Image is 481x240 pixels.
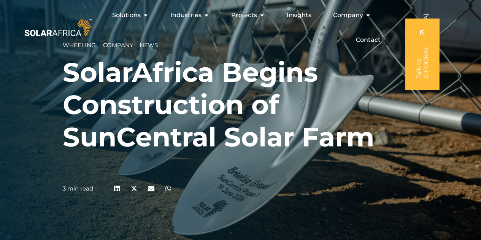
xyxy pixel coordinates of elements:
div: Menu Toggle [93,8,387,48]
a: Insights [287,11,311,20]
span: Industries [170,11,202,20]
p: 3 min read [63,185,93,192]
div: Share on email [143,180,160,197]
span: Projects [231,11,257,20]
a: Contact [356,35,381,45]
nav: Menu [93,8,387,48]
h1: SolarAfrica Begins Construction of SunCentral Solar Farm [63,56,418,153]
div: Share on x-twitter [125,180,143,197]
span: Company [333,11,363,20]
div: Share on linkedin [108,180,125,197]
div: Share on whatsapp [160,180,177,197]
span: Solutions [112,11,141,20]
